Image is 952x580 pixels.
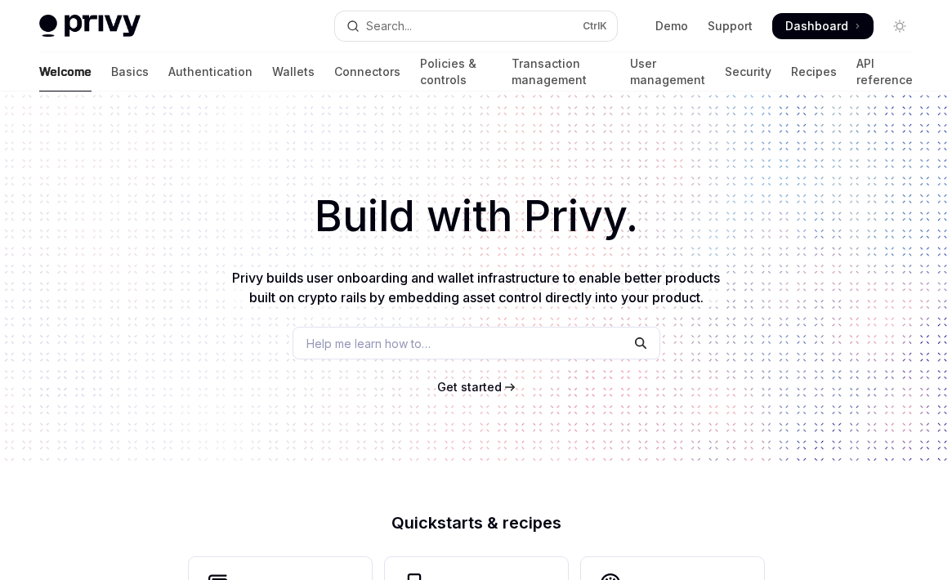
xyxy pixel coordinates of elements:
a: Welcome [39,52,92,91]
button: Open search [335,11,618,41]
a: Basics [111,52,149,91]
div: Search... [366,16,412,36]
h2: Quickstarts & recipes [189,515,764,531]
a: Dashboard [772,13,874,39]
a: Wallets [272,52,315,91]
a: User management [630,52,705,91]
button: Toggle dark mode [887,13,913,39]
span: Help me learn how to… [306,335,431,352]
span: Get started [437,380,502,394]
a: Connectors [334,52,400,91]
a: Transaction management [512,52,610,91]
span: Ctrl K [583,20,607,33]
a: Support [708,18,753,34]
a: Security [725,52,771,91]
a: Authentication [168,52,253,91]
a: Policies & controls [420,52,492,91]
span: Privy builds user onboarding and wallet infrastructure to enable better products built on crypto ... [232,270,720,306]
img: light logo [39,15,141,38]
span: Dashboard [785,18,848,34]
a: Get started [437,379,502,395]
a: Demo [655,18,688,34]
h1: Build with Privy. [26,185,926,248]
a: Recipes [791,52,837,91]
a: API reference [856,52,913,91]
